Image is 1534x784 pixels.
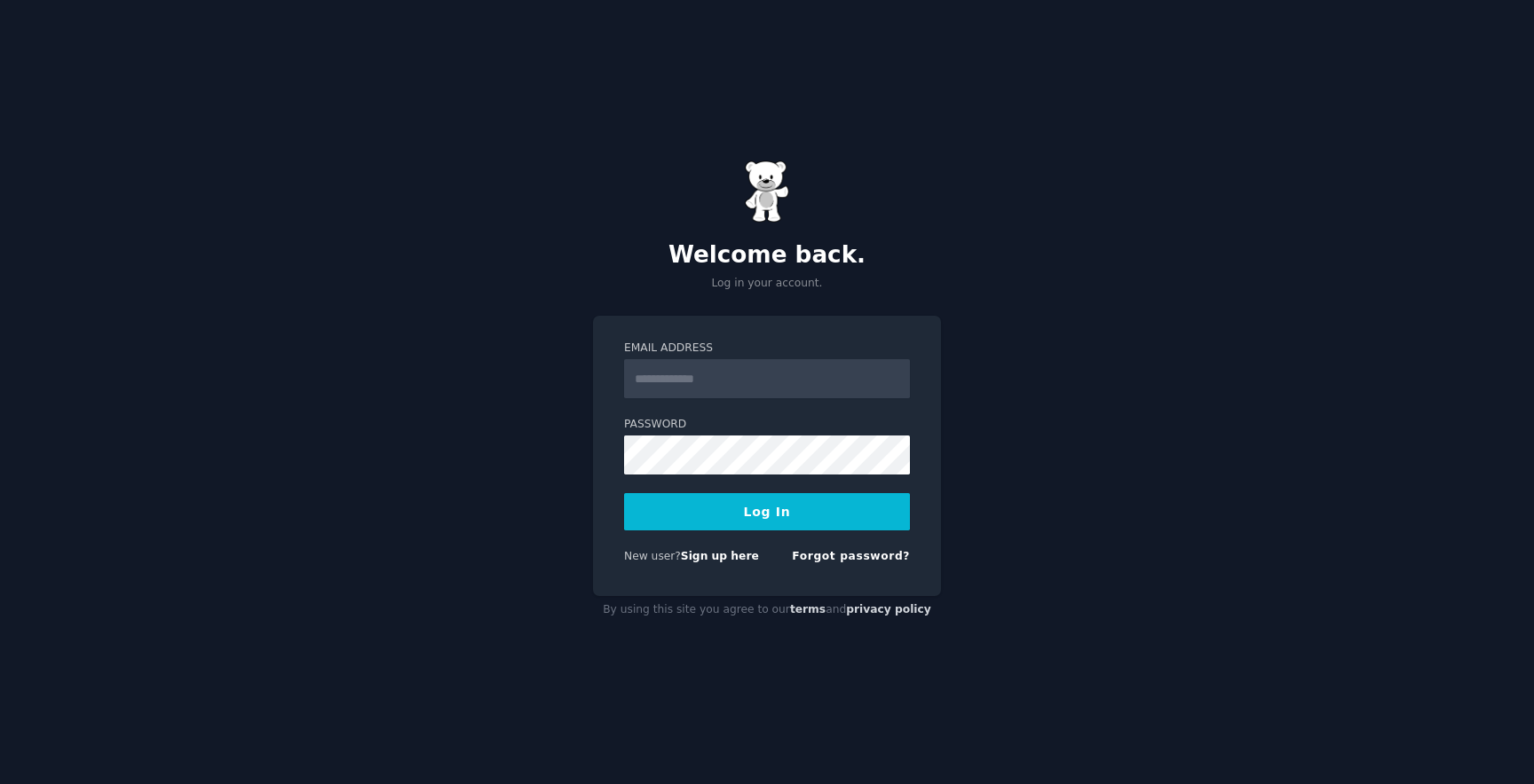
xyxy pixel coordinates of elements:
a: privacy policy [846,603,931,615]
label: Email Address [624,341,910,357]
a: Forgot password? [792,550,910,562]
span: New user? [624,550,681,562]
img: Gummy Bear [745,161,789,223]
a: terms [790,603,826,615]
p: Log in your account. [593,276,941,292]
a: Sign up here [681,550,759,562]
div: By using this site you agree to our and [593,596,941,624]
button: Log In [624,493,910,530]
h2: Welcome back. [593,241,941,270]
label: Password [624,417,910,433]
